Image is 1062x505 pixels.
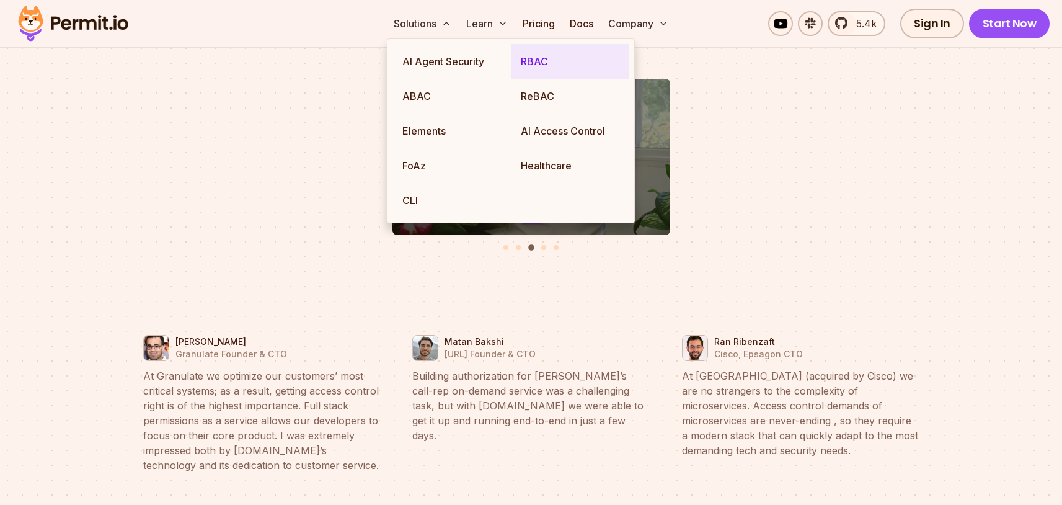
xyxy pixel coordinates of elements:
button: Go to slide 4 [541,245,546,250]
blockquote: At Granulate we optimize our customers’ most critical systems; as a result, getting access contro... [143,369,381,473]
a: CLI [392,183,511,218]
img: Tal Saiag | Granulate Founder & CTO [144,332,169,364]
button: Solutions [389,11,456,36]
blockquote: Building authorization for [PERSON_NAME]’s call-rep on-demand service was a challenging task, but... [412,369,650,443]
ul: Select a slide to show [135,234,928,253]
p: Cisco, Epsagon CTO [714,348,803,360]
a: RBAC [511,44,629,79]
p: [PERSON_NAME] [175,336,287,348]
a: AI Agent Security [392,44,511,79]
a: FoAz [392,148,511,183]
button: Company [603,11,673,36]
a: Elements [392,114,511,148]
span: 5.4k [849,16,877,31]
button: Learn [461,11,513,36]
button: Go to slide 2 [516,245,521,250]
a: AI Access Control [511,114,629,148]
img: Matan Bakshi | Buzzer.ai Founder & CTO [413,332,438,364]
a: Healthcare [511,148,629,183]
button: Go to slide 3 [528,245,534,251]
p: Ran Ribenzaft [714,336,803,348]
a: Sign In [900,9,964,38]
img: Permit logo [12,2,134,45]
a: ABAC [392,79,511,114]
li: 3 of 5 [135,79,928,239]
a: 5.4k [828,11,885,36]
button: Go to slide 1 [503,245,508,250]
blockquote: At [GEOGRAPHIC_DATA] (acquired by Cisco) we are no strangers to the complexity of microservices. ... [682,369,919,458]
img: Ran Ribenzaft | Cisco, Epsagon CTO [683,332,707,364]
div: Testimonials [135,79,928,257]
p: Matan Bakshi [445,336,536,348]
a: Start Now [969,9,1050,38]
button: Benny Bloch, Software Development Manager at Rivulis recommendation [135,79,928,235]
a: Pricing [518,11,560,36]
p: [URL] Founder & CTO [445,348,536,360]
a: ReBAC [511,79,629,114]
button: Go to slide 5 [554,245,559,250]
a: Docs [565,11,598,36]
p: Granulate Founder & CTO [175,348,287,360]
